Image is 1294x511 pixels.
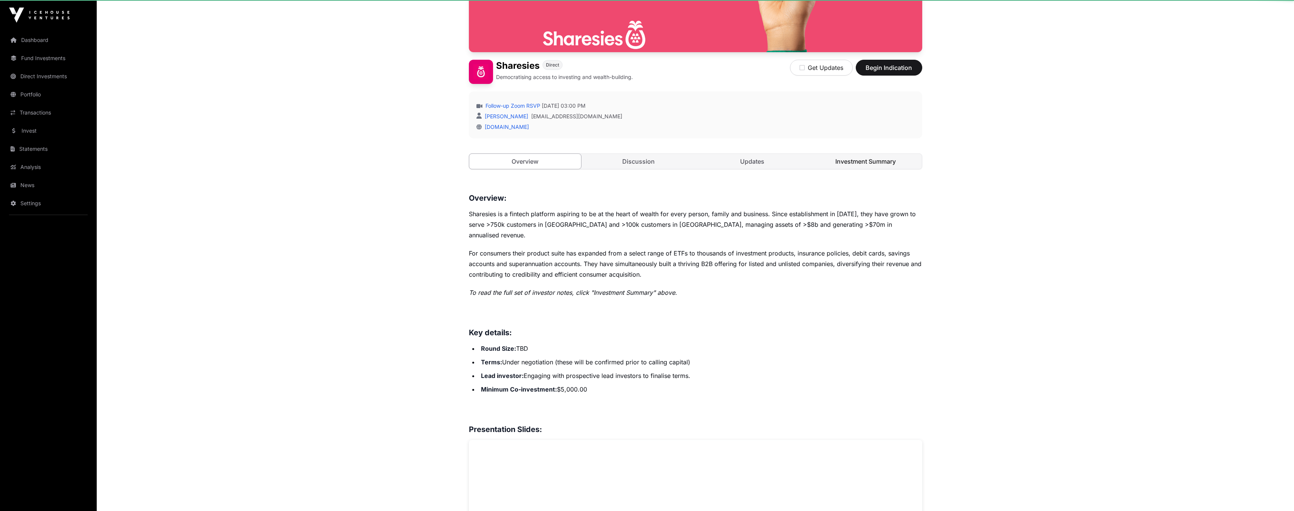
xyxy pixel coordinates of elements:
[469,327,922,339] h3: Key details:
[479,357,922,367] li: Under negotiation (these will be confirmed prior to calling capital)
[479,384,922,395] li: $5,000.00
[6,159,91,175] a: Analysis
[469,248,922,280] p: For consumers their product suite has expanded from a select range of ETFs to thousands of invest...
[790,60,853,76] button: Get Updates
[856,60,922,76] button: Begin Indication
[484,102,540,110] a: Follow-up Zoom RSVP
[481,358,502,366] strong: Terms:
[696,154,809,169] a: Updates
[481,372,522,379] strong: Lead investor
[9,8,70,23] img: Icehouse Ventures Logo
[6,141,91,157] a: Statements
[469,153,582,169] a: Overview
[6,68,91,85] a: Direct Investments
[6,177,91,194] a: News
[496,60,540,72] h1: Sharesies
[522,372,524,379] strong: :
[469,209,922,240] p: Sharesies is a fintech platform aspiring to be at the heart of wealth for every person, family an...
[6,86,91,103] a: Portfolio
[496,73,633,81] p: Democratising access to investing and wealth-building.
[6,32,91,48] a: Dashboard
[6,195,91,212] a: Settings
[469,423,922,435] h3: Presentation Slides:
[469,154,922,169] nav: Tabs
[531,113,622,120] a: [EMAIL_ADDRESS][DOMAIN_NAME]
[1256,475,1294,511] iframe: Chat Widget
[481,345,516,352] strong: Round Size:
[856,67,922,75] a: Begin Indication
[482,124,529,130] a: [DOMAIN_NAME]
[469,289,677,296] em: To read the full set of investor notes, click "Investment Summary" above.
[483,113,528,119] a: [PERSON_NAME]
[810,154,922,169] a: Investment Summary
[6,50,91,67] a: Fund Investments
[6,122,91,139] a: Invest
[479,370,922,381] li: Engaging with prospective lead investors to finalise terms.
[469,60,493,84] img: Sharesies
[6,104,91,121] a: Transactions
[583,154,695,169] a: Discussion
[481,386,557,393] strong: Minimum Co-investment:
[546,62,559,68] span: Direct
[469,192,922,204] h3: Overview:
[542,102,586,110] span: [DATE] 03:00 PM
[479,343,922,354] li: TBD
[865,63,913,72] span: Begin Indication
